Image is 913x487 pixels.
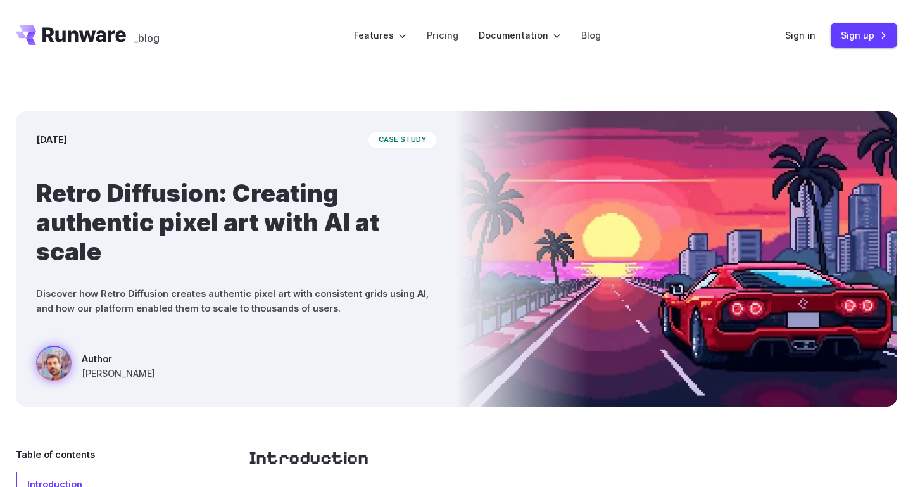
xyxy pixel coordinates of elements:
[249,447,368,469] a: Introduction
[368,132,436,148] span: case study
[785,28,815,42] a: Sign in
[36,286,436,315] p: Discover how Retro Diffusion creates authentic pixel art with consistent grids using AI, and how ...
[16,447,95,462] span: Table of contents
[36,132,67,147] time: [DATE]
[457,111,897,407] img: a red sports car on a futuristic highway with a sunset and city skyline in the background, styled...
[427,28,458,42] a: Pricing
[354,28,406,42] label: Features
[134,33,160,43] span: _blog
[36,179,436,266] h1: Retro Diffusion: Creating authentic pixel art with AI at scale
[36,346,155,386] a: a red sports car on a futuristic highway with a sunset and city skyline in the background, styled...
[479,28,561,42] label: Documentation
[831,23,897,47] a: Sign up
[581,28,601,42] a: Blog
[16,25,126,45] a: Go to /
[82,366,155,381] span: [PERSON_NAME]
[134,25,160,45] a: _blog
[82,351,155,366] span: Author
